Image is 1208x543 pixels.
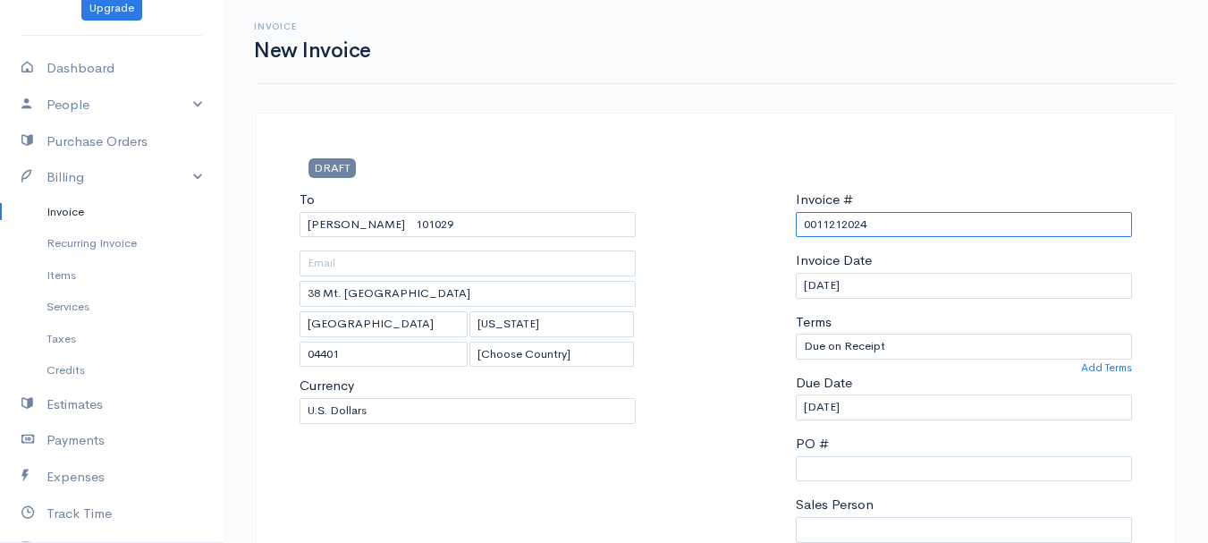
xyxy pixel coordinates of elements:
input: City [300,311,468,337]
input: dd-mm-yyyy [796,273,1132,299]
label: Due Date [796,373,852,394]
label: Invoice # [796,190,853,210]
label: Terms [796,312,832,333]
h6: Invoice [254,21,371,31]
h1: New Invoice [254,39,371,62]
label: To [300,190,315,210]
label: PO # [796,434,829,454]
input: Email [300,250,636,276]
input: Client Name [300,212,636,238]
label: Invoice Date [796,250,872,271]
input: Zip [300,342,468,368]
label: Sales Person [796,495,874,515]
label: Currency [300,376,354,396]
input: dd-mm-yyyy [796,395,1132,420]
a: Add Terms [1081,360,1132,376]
span: DRAFT [308,158,356,177]
input: State [469,311,634,337]
input: Address [300,281,636,307]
